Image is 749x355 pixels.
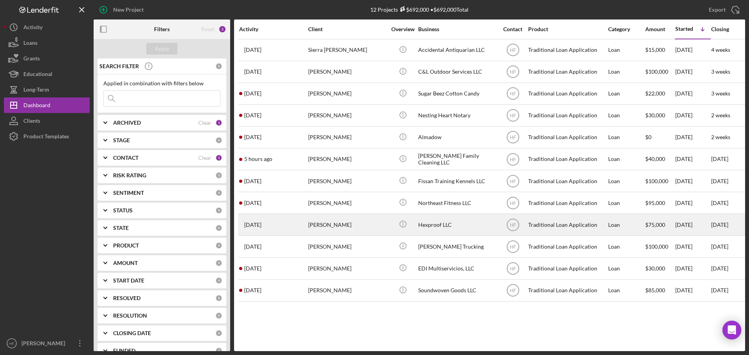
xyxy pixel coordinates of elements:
[198,120,211,126] div: Clear
[398,6,429,13] div: $692,000
[308,171,386,191] div: [PERSON_NAME]
[113,260,138,266] b: AMOUNT
[23,97,50,115] div: Dashboard
[244,69,261,75] time: 2025-08-18 15:33
[308,26,386,32] div: Client
[113,277,144,284] b: START DATE
[113,313,147,319] b: RESOLUTION
[510,244,516,249] text: HF
[645,280,674,301] div: $85,000
[215,347,222,354] div: 0
[113,120,141,126] b: ARCHIVED
[528,236,606,257] div: Traditional Loan Application
[308,258,386,279] div: [PERSON_NAME]
[675,193,710,213] div: [DATE]
[244,222,261,228] time: 2025-08-26 15:47
[711,46,730,53] time: 4 weeks
[308,149,386,170] div: [PERSON_NAME]
[528,40,606,60] div: Traditional Loan Application
[608,105,644,126] div: Loan
[99,63,139,69] b: SEARCH FILTER
[418,149,496,170] div: [PERSON_NAME] Family Cleaning LLC
[308,127,386,148] div: [PERSON_NAME]
[608,280,644,301] div: Loan
[244,200,261,206] time: 2025-08-29 00:32
[418,127,496,148] div: Almadow
[215,277,222,284] div: 0
[418,83,496,104] div: Sugar Beez Cotton Candy
[103,80,220,87] div: Applied in combination with filters below
[510,200,516,206] text: HF
[113,225,129,231] b: STATE
[528,214,606,235] div: Traditional Loan Application
[244,287,261,293] time: 2025-08-28 03:14
[244,265,261,272] time: 2025-08-14 03:17
[711,265,728,272] time: [DATE]
[4,97,90,113] a: Dashboard
[645,221,665,228] span: $75,000
[510,288,516,293] text: HF
[608,214,644,235] div: Loan
[244,156,272,162] time: 2025-09-08 14:50
[418,193,496,213] div: Northeast Fitness LLC
[675,40,710,60] div: [DATE]
[418,171,496,191] div: Fissan Training Kennels LLC
[675,26,693,32] div: Started
[711,112,730,118] time: 2 weeks
[608,40,644,60] div: Loan
[528,258,606,279] div: Traditional Loan Application
[113,2,144,18] div: New Project
[113,155,138,161] b: CONTACT
[510,69,516,75] text: HF
[308,83,386,104] div: [PERSON_NAME]
[308,105,386,126] div: [PERSON_NAME]
[215,260,222,267] div: 0
[510,48,516,53] text: HF
[645,90,665,97] span: $22,000
[215,330,222,337] div: 0
[418,236,496,257] div: [PERSON_NAME] Trucking
[701,2,745,18] button: Export
[4,51,90,66] button: Grants
[608,171,644,191] div: Loan
[608,26,644,32] div: Category
[645,134,651,140] span: $0
[215,189,222,196] div: 0
[645,178,668,184] span: $100,000
[215,207,222,214] div: 0
[608,258,644,279] div: Loan
[608,149,644,170] div: Loan
[198,155,211,161] div: Clear
[4,82,90,97] button: Long-Term
[308,236,386,257] div: [PERSON_NAME]
[113,295,140,301] b: RESOLVED
[113,348,135,354] b: FUNDED
[711,243,728,250] time: [DATE]
[215,137,222,144] div: 0
[418,214,496,235] div: Hexproof LLC
[113,190,144,196] b: SENTIMENT
[94,2,151,18] button: New Project
[711,134,730,140] time: 2 weeks
[711,155,728,162] time: [DATE]
[675,105,710,126] div: [DATE]
[9,341,14,346] text: HF
[418,280,496,301] div: Soundwoven Goods LLC
[528,105,606,126] div: Traditional Loan Application
[244,112,261,118] time: 2025-08-29 16:31
[201,26,215,32] div: Reset
[4,66,90,82] a: Educational
[528,193,606,213] div: Traditional Loan Application
[528,280,606,301] div: Traditional Loan Application
[4,19,90,35] button: Activity
[23,51,40,68] div: Grants
[608,127,644,148] div: Loan
[113,137,130,143] b: STAGE
[308,280,386,301] div: [PERSON_NAME]
[510,157,516,162] text: HF
[308,193,386,213] div: [PERSON_NAME]
[510,135,516,140] text: HF
[113,242,139,249] b: PRODUCT
[645,243,668,250] span: $100,000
